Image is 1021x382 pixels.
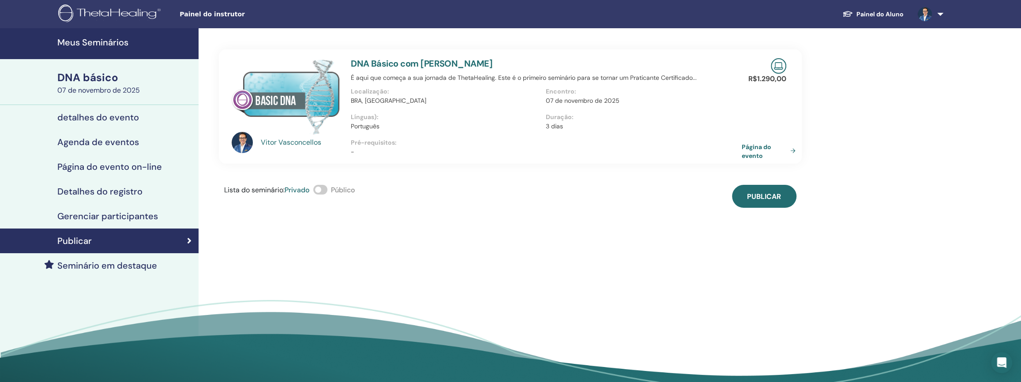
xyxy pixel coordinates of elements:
[571,113,573,121] font: :
[57,235,92,247] font: Publicar
[52,70,199,96] a: DNA básico07 de novembro de 2025
[918,7,932,21] img: default.jpg
[57,37,128,48] font: Meus Seminários
[351,122,379,130] font: Português
[771,58,786,74] img: Seminário Online ao Vivo
[57,86,140,95] font: 07 de novembro de 2025
[842,10,853,18] img: graduation-cap-white.svg
[57,186,143,197] font: Detalhes do registro
[351,139,395,146] font: Pré-requisitos
[278,138,321,147] font: Vasconcellos
[283,185,285,195] font: :
[351,148,354,156] font: -
[835,6,911,22] a: Painel do Aluno
[57,260,157,271] font: Seminário em destaque
[351,87,387,95] font: Localização
[732,185,796,208] button: Publicar
[351,97,426,105] font: BRA, [GEOGRAPHIC_DATA]
[351,74,697,82] font: É aqui que começa a sua jornada de ThetaHealing. Este é o primeiro seminário para se tornar um Pr...
[57,210,158,222] font: Gerenciar participantes
[545,113,571,121] font: Duração
[57,136,139,148] font: Agenda de eventos
[574,87,576,95] font: :
[224,185,283,195] font: Lista do seminário
[747,192,781,201] font: Publicar
[285,185,310,195] font: Privado
[57,112,139,123] font: detalhes do evento
[387,87,389,95] font: :
[742,143,771,159] font: Página do evento
[351,113,377,121] font: Línguas)
[261,138,277,147] font: Vitor
[58,4,164,24] img: logo.png
[757,74,786,83] font: 1.290,00
[856,10,904,18] font: Painel do Aluno
[57,71,118,84] font: DNA básico
[377,113,379,121] font: :
[545,87,574,95] font: Encontro
[57,161,162,172] font: Página do evento on-line
[180,11,245,18] font: Painel do instrutor
[351,58,492,69] a: DNA Básico com [PERSON_NAME]
[232,132,253,153] img: default.jpg
[545,122,563,130] font: 3 dias
[545,97,619,105] font: 07 de novembro de 2025
[991,352,1012,373] div: Abra o Intercom Messenger
[232,58,340,135] img: DNA básico
[742,142,799,159] a: Página do evento
[331,185,355,195] font: Público
[748,74,757,83] font: R$
[395,139,397,146] font: :
[261,137,342,148] a: Vitor Vasconcellos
